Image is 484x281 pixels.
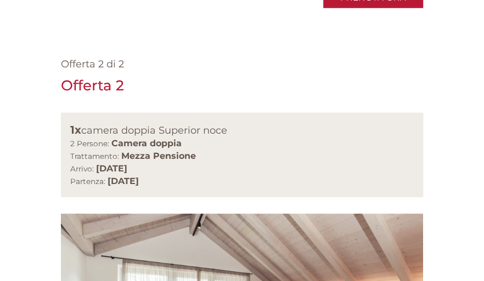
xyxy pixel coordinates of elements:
b: [DATE] [96,163,127,174]
b: Camera doppia [111,138,182,148]
div: camera doppia Superior noce [70,122,414,138]
small: 19:37 [16,53,184,61]
div: Buon giorno, come possiamo aiutarla? [8,30,189,63]
b: [DATE] [108,176,139,186]
b: 1x [70,123,81,136]
b: Mezza Pensione [121,151,196,161]
div: [GEOGRAPHIC_DATA] [16,32,184,41]
span: Offerta 2 di 2 [61,58,124,70]
small: 2 Persone: [70,139,109,148]
small: Arrivo: [70,164,94,173]
small: Partenza: [70,177,105,186]
small: Trattamento: [70,152,119,160]
div: Offerta 2 [61,76,124,96]
div: mercoledì [148,8,215,27]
